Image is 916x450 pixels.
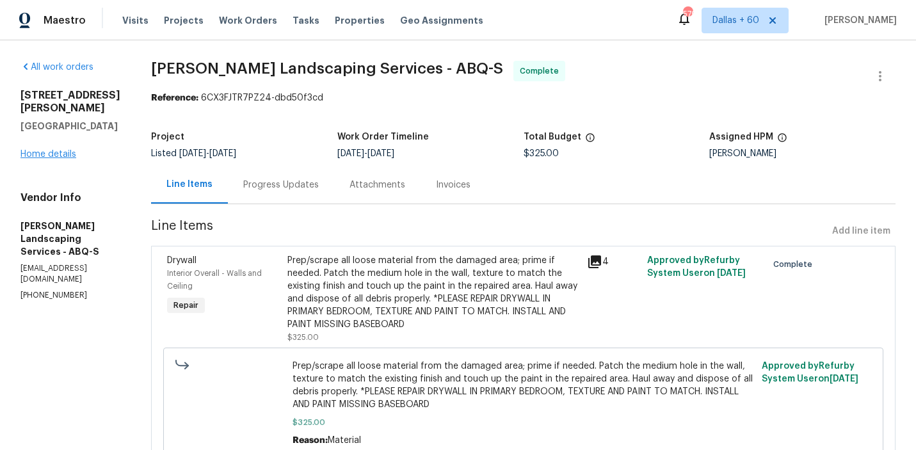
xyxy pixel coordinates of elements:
span: Material [328,436,361,445]
a: Home details [20,150,76,159]
p: [EMAIL_ADDRESS][DOMAIN_NAME] [20,263,120,285]
p: [PHONE_NUMBER] [20,290,120,301]
span: - [337,149,394,158]
span: Properties [335,14,385,27]
span: Prep/scrape all loose material from the damaged area; prime if needed. Patch the medium hole in t... [293,360,754,411]
span: The hpm assigned to this work order. [777,133,787,149]
span: Interior Overall - Walls and Ceiling [167,269,262,290]
span: [PERSON_NAME] Landscaping Services - ABQ-S [151,61,503,76]
h5: Total Budget [524,133,581,141]
span: Visits [122,14,149,27]
span: Projects [164,14,204,27]
h5: Assigned HPM [709,133,773,141]
span: Approved by Refurby System User on [647,256,746,278]
div: Invoices [436,179,470,191]
h4: Vendor Info [20,191,120,204]
h2: [STREET_ADDRESS][PERSON_NAME] [20,89,120,115]
span: [DATE] [367,149,394,158]
div: Progress Updates [243,179,319,191]
h5: [GEOGRAPHIC_DATA] [20,120,120,133]
span: [DATE] [717,269,746,278]
h5: [PERSON_NAME] Landscaping Services - ABQ-S [20,220,120,258]
span: Complete [773,258,817,271]
div: 4 [587,254,639,269]
span: Drywall [167,256,197,265]
span: $325.00 [287,333,319,341]
div: [PERSON_NAME] [709,149,896,158]
b: Reference: [151,93,198,102]
div: Attachments [350,179,405,191]
a: All work orders [20,63,93,72]
span: Tasks [293,16,319,25]
span: Reason: [293,436,328,445]
span: Listed [151,149,236,158]
div: 579 [683,8,692,20]
span: Line Items [151,220,827,243]
div: Line Items [166,178,213,191]
h5: Work Order Timeline [337,133,429,141]
span: Work Orders [219,14,277,27]
span: [DATE] [830,374,858,383]
span: [DATE] [209,149,236,158]
span: $325.00 [524,149,559,158]
span: Approved by Refurby System User on [762,362,858,383]
span: Repair [168,299,204,312]
span: [PERSON_NAME] [819,14,897,27]
span: [DATE] [179,149,206,158]
div: Prep/scrape all loose material from the damaged area; prime if needed. Patch the medium hole in t... [287,254,580,331]
span: Geo Assignments [400,14,483,27]
div: 6CX3FJTR7PZ24-dbd50f3cd [151,92,896,104]
h5: Project [151,133,184,141]
span: Dallas + 60 [712,14,759,27]
span: $325.00 [293,416,754,429]
span: Maestro [44,14,86,27]
span: - [179,149,236,158]
span: [DATE] [337,149,364,158]
span: The total cost of line items that have been proposed by Opendoor. This sum includes line items th... [585,133,595,149]
span: Complete [520,65,564,77]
